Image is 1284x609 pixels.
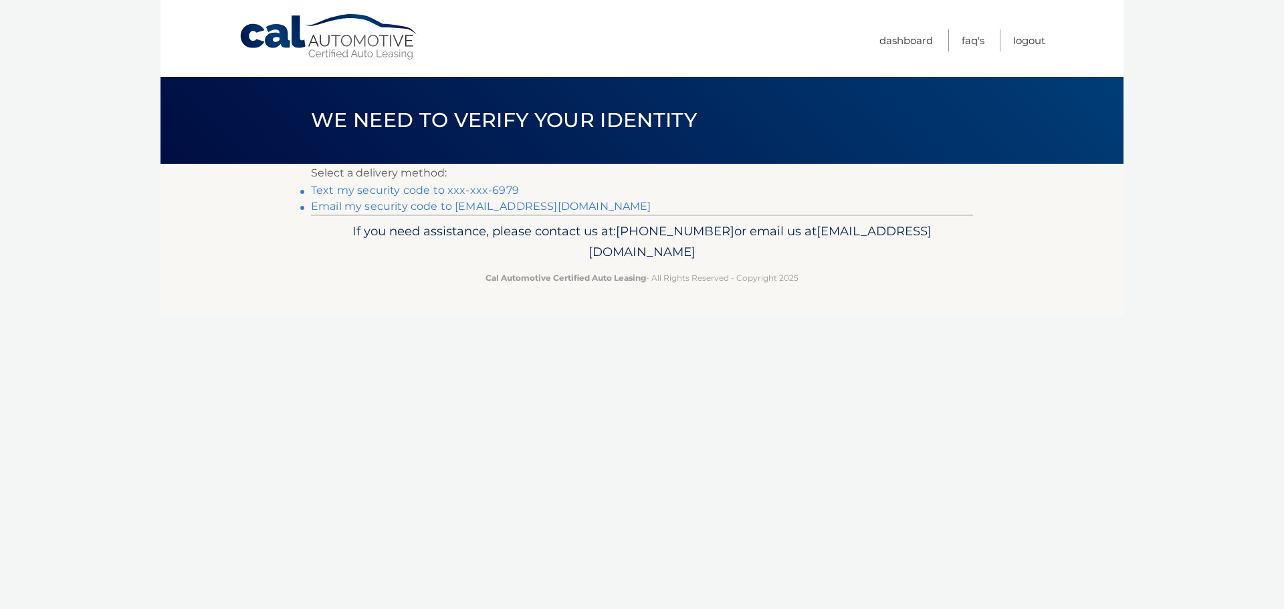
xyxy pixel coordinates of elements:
p: - All Rights Reserved - Copyright 2025 [320,271,964,285]
a: Dashboard [879,29,933,51]
span: We need to verify your identity [311,108,697,132]
p: Select a delivery method: [311,164,973,182]
a: Logout [1013,29,1045,51]
span: [PHONE_NUMBER] [616,223,734,239]
a: FAQ's [962,29,984,51]
p: If you need assistance, please contact us at: or email us at [320,221,964,263]
strong: Cal Automotive Certified Auto Leasing [486,273,646,283]
a: Cal Automotive [239,13,419,61]
a: Text my security code to xxx-xxx-6979 [311,184,519,197]
a: Email my security code to [EMAIL_ADDRESS][DOMAIN_NAME] [311,200,651,213]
